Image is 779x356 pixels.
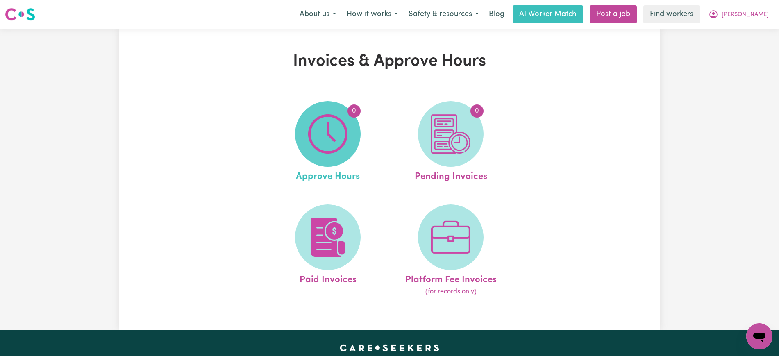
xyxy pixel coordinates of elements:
a: Pending Invoices [392,101,510,184]
span: Platform Fee Invoices [405,270,497,287]
iframe: Button to launch messaging window [746,323,772,349]
a: Approve Hours [269,101,387,184]
button: Safety & resources [403,6,484,23]
button: About us [294,6,341,23]
a: Platform Fee Invoices(for records only) [392,204,510,297]
span: 0 [347,104,361,118]
a: Paid Invoices [269,204,387,297]
span: Approve Hours [296,167,360,184]
button: My Account [703,6,774,23]
a: Blog [484,5,509,23]
span: Pending Invoices [415,167,487,184]
button: How it works [341,6,403,23]
img: Careseekers logo [5,7,35,22]
span: (for records only) [425,287,477,297]
span: Paid Invoices [300,270,357,287]
h1: Invoices & Approve Hours [214,52,565,71]
span: [PERSON_NAME] [722,10,769,19]
a: AI Worker Match [513,5,583,23]
a: Careseekers home page [340,345,439,351]
a: Find workers [643,5,700,23]
a: Careseekers logo [5,5,35,24]
span: 0 [470,104,484,118]
a: Post a job [590,5,637,23]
